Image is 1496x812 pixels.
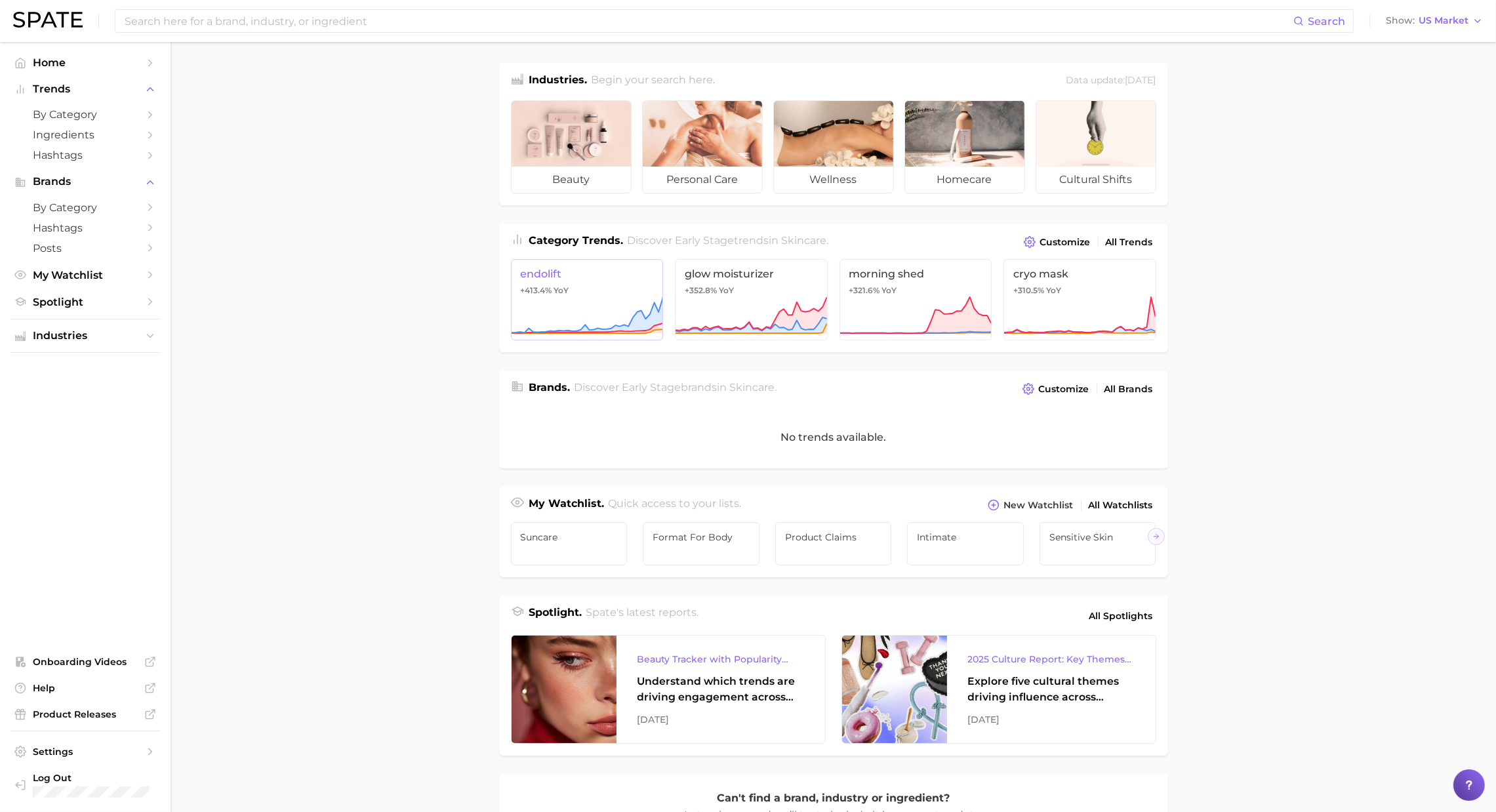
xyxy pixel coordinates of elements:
a: homecare [904,100,1025,193]
span: All Brands [1104,384,1153,395]
button: ShowUS Market [1383,12,1486,30]
a: All Watchlists [1085,497,1156,514]
a: Format for Body [643,522,759,565]
span: Search [1308,15,1345,28]
span: YoY [554,285,569,296]
span: Intimate [917,532,1014,542]
a: Hashtags [10,218,160,238]
a: 2025 Culture Report: Key Themes That Are Shaping Consumer DemandExplore five cultural themes driv... [841,635,1156,744]
a: morning shed+321.6% YoY [839,259,992,340]
div: 2025 Culture Report: Key Themes That Are Shaping Consumer Demand [968,651,1135,667]
button: Brands [10,172,160,192]
a: Posts [10,238,160,258]
a: Home [10,52,160,73]
div: [DATE] [637,712,804,727]
a: Onboarding Videos [10,652,160,672]
span: YoY [1046,285,1061,296]
span: Spotlight [33,296,138,308]
span: US Market [1419,17,1468,24]
span: Customize [1039,384,1089,395]
span: Hashtags [33,149,138,161]
span: Home [33,56,138,69]
button: Customize [1021,233,1093,251]
h2: Begin your search here. [591,72,715,90]
button: Customize [1019,380,1092,398]
span: endolift [521,268,654,280]
a: by Category [10,197,160,218]
span: Product Releases [33,708,138,720]
a: All Brands [1101,380,1156,398]
span: Show [1386,17,1415,24]
a: cultural shifts [1036,100,1156,193]
a: Help [10,678,160,698]
a: glow moisturizer+352.8% YoY [675,259,828,340]
span: +310.5% [1013,285,1044,295]
span: morning shed [849,268,982,280]
span: personal care [643,167,762,193]
a: Product Releases [10,704,160,724]
h1: My Watchlist. [529,496,605,514]
span: YoY [882,285,897,296]
a: personal care [642,100,763,193]
a: Log out. Currently logged in with e-mail jdurbin@soldejaneiro.com. [10,768,160,802]
h1: Industries. [529,72,588,90]
span: Brands . [529,381,571,394]
span: homecare [905,167,1024,193]
a: beauty [511,100,632,193]
h2: Quick access to your lists. [608,496,741,514]
button: Trends [10,79,160,99]
span: skincare [781,234,826,247]
button: Industries [10,326,160,346]
span: Suncare [521,532,618,542]
h1: Spotlight. [529,605,582,627]
span: by Category [33,201,138,214]
span: Industries [33,330,138,342]
h2: Spate's latest reports. [586,605,698,627]
div: Explore five cultural themes driving influence across beauty, food, and pop culture. [968,674,1135,705]
span: Hashtags [33,222,138,234]
span: New Watchlist [1004,500,1074,511]
span: Settings [33,746,138,758]
a: sensitive skin [1040,522,1156,565]
a: wellness [773,100,894,193]
span: All Watchlists [1089,500,1153,511]
span: Discover Early Stage brands in . [574,381,777,394]
div: No trends available. [499,406,1168,468]
a: Hashtags [10,145,160,165]
span: by Category [33,108,138,121]
span: Ingredients [33,129,138,141]
a: Ingredients [10,125,160,145]
span: Customize [1040,237,1091,248]
span: +352.8% [685,285,717,295]
a: All Spotlights [1086,605,1156,627]
div: [DATE] [968,712,1135,727]
span: beauty [512,167,631,193]
a: Beauty Tracker with Popularity IndexUnderstand which trends are driving engagement across platfor... [511,635,826,744]
span: sensitive skin [1049,532,1146,542]
span: Brands [33,176,138,188]
a: Product Claims [775,522,892,565]
a: All Trends [1102,233,1156,251]
span: Discover Early Stage trends in . [627,234,828,247]
a: cryo mask+310.5% YoY [1003,259,1156,340]
input: Search here for a brand, industry, or ingredient [123,10,1293,32]
span: glow moisturizer [685,268,818,280]
span: Help [33,682,138,694]
button: New Watchlist [984,496,1076,514]
p: Can't find a brand, industry or ingredient? [683,790,984,807]
span: Product Claims [785,532,882,542]
a: Spotlight [10,292,160,312]
span: +413.4% [521,285,552,295]
span: Onboarding Videos [33,656,138,668]
a: Suncare [511,522,628,565]
span: cultural shifts [1036,167,1156,193]
a: My Watchlist [10,265,160,285]
div: Understand which trends are driving engagement across platforms in the skin, hair, makeup, and fr... [637,674,804,705]
span: wellness [774,167,893,193]
a: Settings [10,742,160,761]
img: SPATE [13,12,83,28]
span: Format for Body [653,532,750,542]
span: Trends [33,83,138,95]
span: YoY [719,285,734,296]
span: All Trends [1106,237,1153,248]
